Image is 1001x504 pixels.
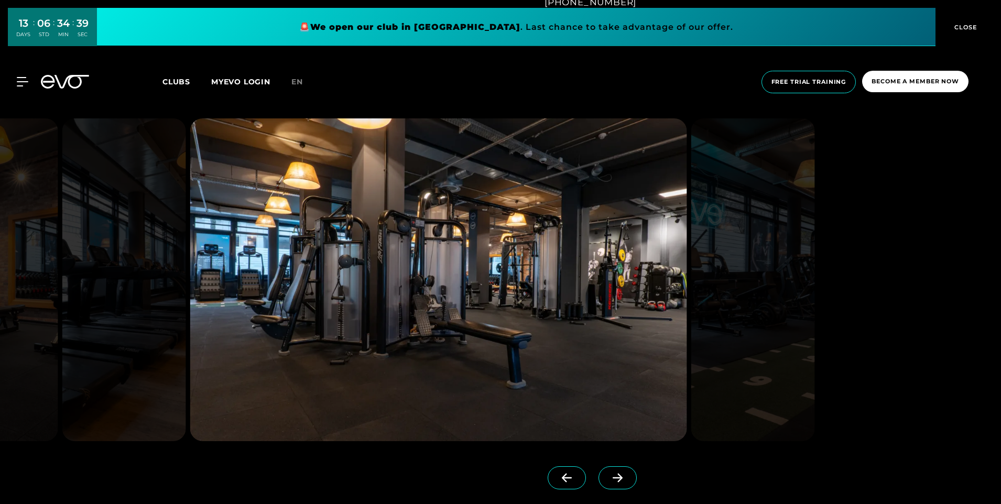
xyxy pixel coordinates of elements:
div: : [72,17,74,45]
div: DAYS [16,31,30,38]
a: Clubs [162,76,211,86]
a: Free trial training [758,71,859,93]
span: Become a member now [872,77,959,86]
div: : [53,17,55,45]
div: 13 [16,16,30,31]
span: Free trial training [771,78,846,86]
span: Clubs [162,77,190,86]
a: MYEVO LOGIN [211,77,270,86]
span: CLOSE [952,23,977,32]
div: 39 [77,16,89,31]
div: MIN [57,31,70,38]
div: : [33,17,35,45]
span: En [291,77,303,86]
div: 06 [37,16,50,31]
div: SEC [77,31,89,38]
div: STD [37,31,50,38]
img: EvoFitness [62,118,186,441]
div: 34 [57,16,70,31]
a: En [291,76,315,88]
img: EvoFitness [691,118,815,441]
img: EvoFitness [190,118,687,441]
a: Become a member now [859,71,972,93]
button: CLOSE [935,8,993,46]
